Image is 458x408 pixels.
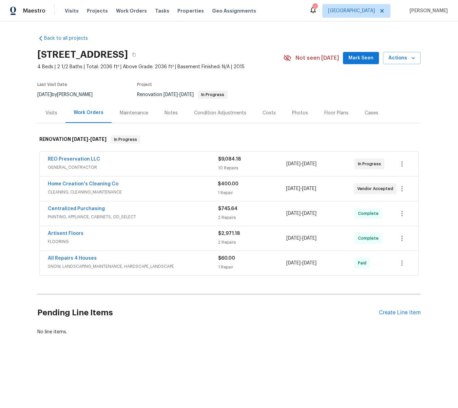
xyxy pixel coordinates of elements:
span: [DATE] [302,211,317,216]
span: - [286,185,316,192]
div: Photos [292,110,308,116]
div: Cases [365,110,378,116]
span: Complete [358,210,381,217]
span: Maestro [23,7,45,14]
div: Notes [165,110,178,116]
span: In Progress [111,136,140,143]
span: Properties [177,7,204,14]
div: Floor Plans [324,110,348,116]
span: 4 Beds | 2 1/2 Baths | Total: 2036 ft² | Above Grade: 2036 ft² | Basement Finished: N/A | 2015 [37,63,283,70]
span: $60.00 [218,256,235,261]
span: Not seen [DATE] [295,55,339,61]
div: Create Line Item [379,310,421,316]
span: CLEANING, CLEANING_MAINTENANCE [48,189,218,196]
span: [DATE] [286,236,301,241]
span: Last Visit Date [37,82,67,87]
span: $400.00 [218,182,238,186]
div: 2 Repairs [218,239,286,246]
span: Geo Assignments [212,7,256,14]
span: Mark Seen [348,54,374,62]
span: [DATE] [37,92,52,97]
a: Centralized Purchasing [48,206,105,211]
span: $2,971.18 [218,231,240,236]
h2: [STREET_ADDRESS] [37,51,128,58]
span: - [72,137,107,142]
span: Actions [388,54,415,62]
span: [PERSON_NAME] [407,7,448,14]
div: 1 Repair [218,189,286,196]
span: $9,084.18 [218,157,241,162]
span: [DATE] [72,137,88,142]
span: Complete [358,235,381,242]
span: Renovation [137,92,228,97]
a: Back to all projects [37,35,102,42]
h2: Pending Line Items [37,297,379,329]
span: [DATE] [302,236,317,241]
span: Vendor Accepted [357,185,396,192]
div: by [PERSON_NAME] [37,91,101,99]
span: - [286,235,317,242]
a: All Repairs 4 Houses [48,256,97,261]
div: 7 [312,4,317,11]
span: [DATE] [90,137,107,142]
div: 10 Repairs [218,165,286,171]
a: REO Preservation LLC [48,157,100,162]
span: - [164,92,194,97]
span: In Progress [198,93,227,97]
button: Mark Seen [343,52,379,64]
span: [DATE] [302,261,317,265]
span: - [286,260,317,266]
span: [DATE] [286,162,301,166]
button: Actions [383,52,421,64]
div: Costs [263,110,276,116]
div: RENOVATION [DATE]-[DATE]In Progress [37,129,421,150]
a: Artisent Floors [48,231,83,236]
span: Project [137,82,152,87]
div: Visits [45,110,57,116]
button: Copy Address [128,49,140,61]
span: Paid [358,260,369,266]
span: Visits [65,7,79,14]
div: 1 Repair [218,264,286,271]
span: [GEOGRAPHIC_DATA] [328,7,375,14]
span: - [286,210,317,217]
div: 2 Repairs [218,214,286,221]
div: Work Orders [74,109,103,116]
span: [DATE] [286,261,301,265]
a: Home Creation's Cleaning Co [48,182,118,186]
span: - [286,161,317,167]
span: [DATE] [302,162,317,166]
span: [DATE] [179,92,194,97]
div: Condition Adjustments [194,110,246,116]
span: In Progress [358,161,384,167]
span: Work Orders [116,7,147,14]
span: PAINTING, APPLIANCE, CABINETS, OD_SELECT [48,214,218,220]
span: $745.64 [218,206,237,211]
div: Maintenance [120,110,148,116]
span: [DATE] [164,92,178,97]
div: No line items. [37,329,421,335]
span: [DATE] [302,186,316,191]
span: FLOORING [48,238,218,245]
span: GENERAL_CONTRACTOR [48,164,218,171]
span: [DATE] [286,186,300,191]
span: Projects [87,7,108,14]
h6: RENOVATION [39,135,107,144]
span: SNOW, LANDSCAPING_MAINTENANCE, HARDSCAPE_LANDSCAPE [48,263,218,270]
span: Tasks [155,8,169,13]
span: [DATE] [286,211,301,216]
